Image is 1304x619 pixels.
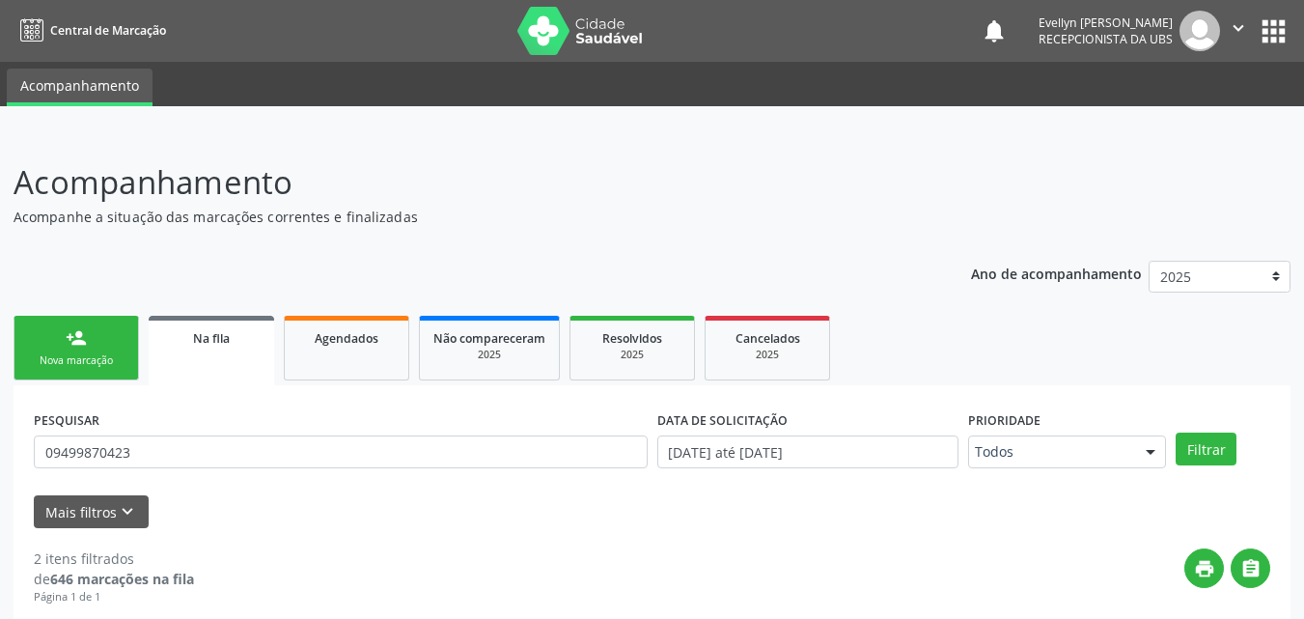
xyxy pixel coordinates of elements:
p: Acompanhamento [14,158,907,207]
button: print [1184,549,1224,588]
button:  [1220,11,1257,51]
label: Prioridade [968,406,1040,436]
span: Agendados [315,330,378,347]
button: notifications [981,17,1008,44]
span: Na fila [193,330,230,347]
i:  [1228,17,1249,39]
i:  [1240,558,1262,579]
label: PESQUISAR [34,406,99,436]
a: Central de Marcação [14,14,166,46]
button: Filtrar [1176,433,1236,465]
button: Mais filtroskeyboard_arrow_down [34,495,149,529]
span: Todos [975,442,1126,462]
input: Selecione um intervalo [657,436,959,468]
img: img [1179,11,1220,51]
span: Central de Marcação [50,22,166,39]
strong: 646 marcações na fila [50,570,194,588]
div: 2025 [584,348,680,362]
div: 2025 [433,348,545,362]
span: Cancelados [735,330,800,347]
div: Evellyn [PERSON_NAME] [1039,14,1173,31]
div: 2 itens filtrados [34,549,194,569]
label: DATA DE SOLICITAÇÃO [657,406,788,436]
input: Nome, CNS [34,436,648,468]
i: print [1194,558,1215,579]
i: keyboard_arrow_down [117,501,138,522]
span: Não compareceram [433,330,545,347]
span: Recepcionista da UBS [1039,31,1173,47]
div: Nova marcação [28,353,125,368]
span: Resolvidos [602,330,662,347]
div: person_add [66,327,87,349]
p: Ano de acompanhamento [971,261,1142,285]
button:  [1231,549,1270,588]
p: Acompanhe a situação das marcações correntes e finalizadas [14,207,907,227]
div: de [34,569,194,589]
div: Página 1 de 1 [34,589,194,605]
div: 2025 [719,348,816,362]
button: apps [1257,14,1290,48]
a: Acompanhamento [7,69,153,106]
